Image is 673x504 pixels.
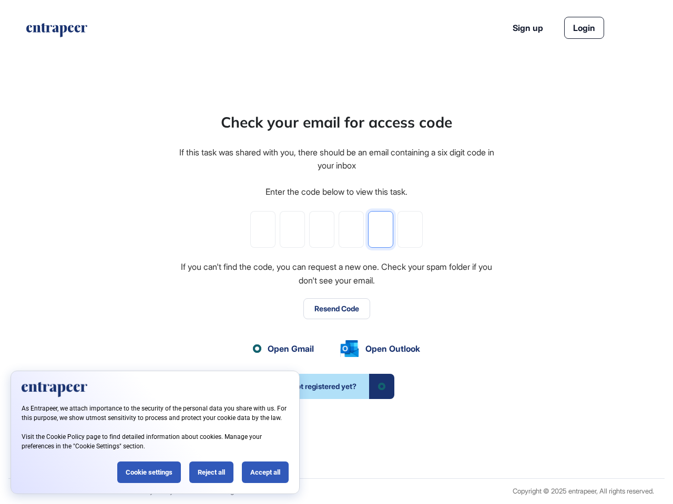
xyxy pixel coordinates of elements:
[266,185,407,199] div: Enter the code below to view this task.
[564,17,604,39] a: Login
[279,374,369,399] span: Not registered yet?
[25,23,88,41] a: entrapeer-logo
[340,340,420,357] a: Open Outlook
[303,298,370,319] button: Resend Code
[365,342,420,355] span: Open Outlook
[221,111,452,133] div: Check your email for access code
[253,342,314,355] a: Open Gmail
[513,487,654,495] div: Copyright © 2025 entrapeer, All rights reserved.
[178,146,495,173] div: If this task was shared with you, there should be an email containing a six digit code in your inbox
[178,260,495,287] div: If you can't find the code, you can request a new one. Check your spam folder if you don't see yo...
[268,342,314,355] span: Open Gmail
[279,374,394,399] a: Not registered yet?
[513,22,543,34] a: Sign up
